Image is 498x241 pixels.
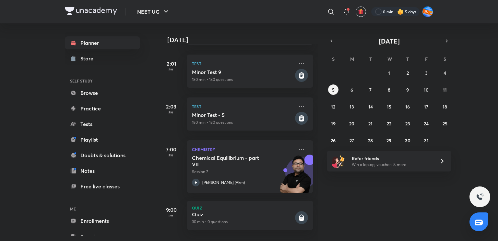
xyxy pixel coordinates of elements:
button: October 25, 2025 [440,118,450,129]
abbr: October 5, 2025 [332,87,335,93]
h5: Chemical Equilibrium - part VII [192,155,273,168]
p: 180 min • 180 questions [192,77,294,82]
button: October 9, 2025 [402,84,413,95]
abbr: October 13, 2025 [350,104,354,110]
p: [PERSON_NAME] (Akm) [202,180,245,185]
abbr: Saturday [444,56,446,62]
h6: SELF STUDY [65,75,140,86]
button: October 27, 2025 [347,135,357,146]
div: Store [80,55,97,62]
p: Test [192,103,294,110]
h4: [DATE] [167,36,320,44]
abbr: October 15, 2025 [387,104,391,110]
a: Doubts & solutions [65,149,140,162]
abbr: Sunday [332,56,335,62]
button: October 6, 2025 [347,84,357,95]
abbr: October 11, 2025 [443,87,447,93]
button: October 29, 2025 [384,135,394,146]
abbr: Friday [425,56,428,62]
abbr: October 1, 2025 [388,70,390,76]
img: ttu [476,193,484,201]
abbr: October 8, 2025 [388,87,390,93]
button: October 31, 2025 [421,135,432,146]
abbr: October 24, 2025 [424,120,429,127]
a: Company Logo [65,7,117,17]
button: October 22, 2025 [384,118,394,129]
p: Chemistry [192,146,294,153]
abbr: October 19, 2025 [331,120,336,127]
button: October 16, 2025 [402,101,413,112]
button: October 28, 2025 [365,135,376,146]
button: October 24, 2025 [421,118,432,129]
abbr: Monday [350,56,354,62]
abbr: October 27, 2025 [350,137,354,144]
a: Browse [65,86,140,99]
h5: 7:00 [158,146,184,153]
abbr: October 25, 2025 [443,120,447,127]
h6: ME [65,203,140,214]
p: 30 min • 0 questions [192,219,294,225]
abbr: October 28, 2025 [368,137,373,144]
img: Adithya MA [422,6,433,17]
p: Win a laptop, vouchers & more [352,162,432,168]
button: October 8, 2025 [384,84,394,95]
button: avatar [356,6,366,17]
abbr: October 4, 2025 [444,70,446,76]
abbr: October 31, 2025 [424,137,429,144]
h5: Minor Test - 5 [192,112,294,118]
a: Store [65,52,140,65]
p: Session 7 [192,169,294,175]
button: October 26, 2025 [328,135,338,146]
img: avatar [358,9,364,15]
abbr: October 23, 2025 [405,120,410,127]
button: October 18, 2025 [440,101,450,112]
abbr: October 18, 2025 [443,104,447,110]
button: October 3, 2025 [421,68,432,78]
button: October 20, 2025 [347,118,357,129]
abbr: October 2, 2025 [407,70,409,76]
a: Free live classes [65,180,140,193]
p: 180 min • 180 questions [192,120,294,125]
abbr: October 30, 2025 [405,137,410,144]
button: October 2, 2025 [402,68,413,78]
button: October 11, 2025 [440,84,450,95]
p: PM [158,153,184,157]
h5: Minor Test 9 [192,69,294,75]
p: PM [158,68,184,71]
button: October 23, 2025 [402,118,413,129]
p: PM [158,110,184,114]
img: Company Logo [65,7,117,15]
h6: Refer friends [352,155,432,162]
button: NEET UG [133,5,174,18]
button: October 19, 2025 [328,118,338,129]
abbr: October 22, 2025 [387,120,391,127]
span: [DATE] [379,37,400,45]
abbr: October 7, 2025 [369,87,372,93]
p: PM [158,214,184,218]
a: Tests [65,118,140,131]
abbr: Thursday [406,56,409,62]
a: Practice [65,102,140,115]
button: October 15, 2025 [384,101,394,112]
h5: 2:01 [158,60,184,68]
abbr: Wednesday [387,56,392,62]
p: Quiz [192,206,308,210]
a: Planner [65,36,140,49]
abbr: October 20, 2025 [349,120,354,127]
button: October 13, 2025 [347,101,357,112]
a: Enrollments [65,214,140,227]
img: streak [397,8,404,15]
abbr: October 9, 2025 [406,87,409,93]
abbr: October 10, 2025 [424,87,429,93]
button: October 1, 2025 [384,68,394,78]
button: October 4, 2025 [440,68,450,78]
img: unacademy [278,155,313,199]
button: October 12, 2025 [328,101,338,112]
img: referral [332,155,345,168]
h5: 9:00 [158,206,184,214]
h5: 2:03 [158,103,184,110]
button: October 5, 2025 [328,84,338,95]
abbr: October 21, 2025 [368,120,373,127]
button: October 30, 2025 [402,135,413,146]
p: Test [192,60,294,68]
